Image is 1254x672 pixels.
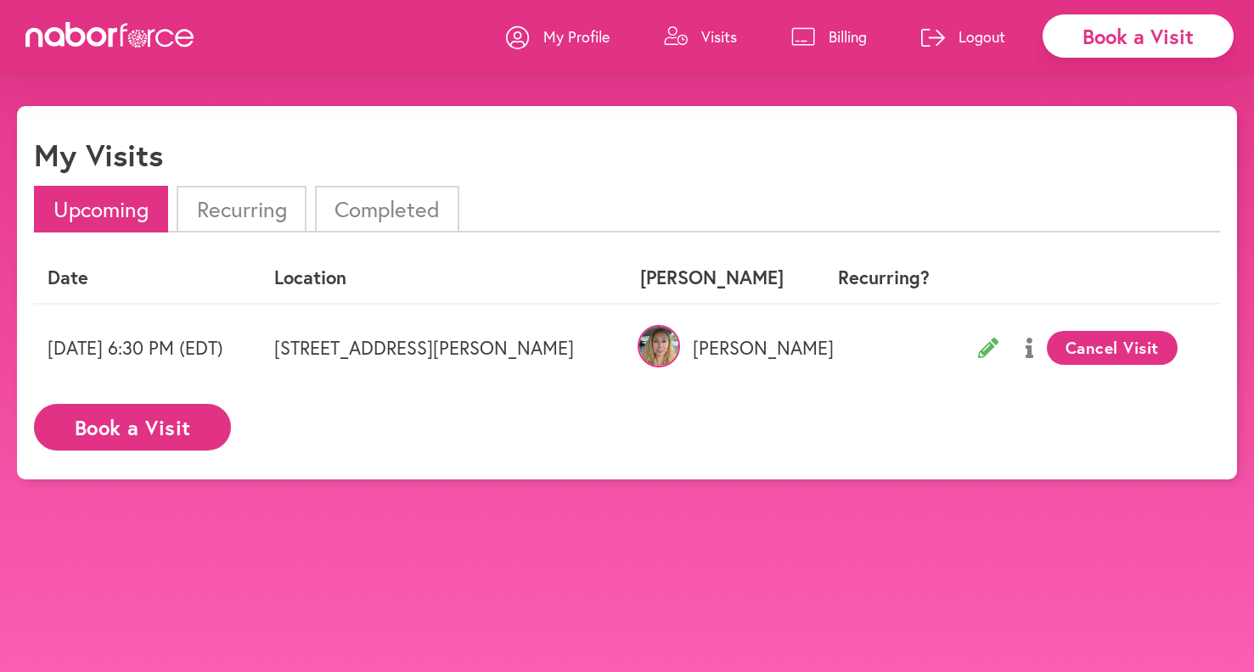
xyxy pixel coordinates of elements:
[640,337,804,359] p: [PERSON_NAME]
[34,404,231,451] button: Book a Visit
[543,26,610,47] p: My Profile
[261,304,627,391] td: [STREET_ADDRESS][PERSON_NAME]
[627,253,818,303] th: [PERSON_NAME]
[638,325,680,367] img: tQZL6WyTRGqDcgcQwiNd
[34,417,231,433] a: Book a Visit
[177,186,306,232] li: Recurring
[1047,331,1178,365] button: Cancel Visit
[34,186,168,232] li: Upcoming
[818,253,951,303] th: Recurring?
[1043,14,1234,58] div: Book a Visit
[315,186,459,232] li: Completed
[261,253,627,303] th: Location
[701,26,737,47] p: Visits
[34,137,163,173] h1: My Visits
[34,253,261,303] th: Date
[921,11,1005,62] a: Logout
[664,11,737,62] a: Visits
[791,11,867,62] a: Billing
[34,304,261,391] td: [DATE] 6:30 PM (EDT)
[506,11,610,62] a: My Profile
[959,26,1005,47] p: Logout
[829,26,867,47] p: Billing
